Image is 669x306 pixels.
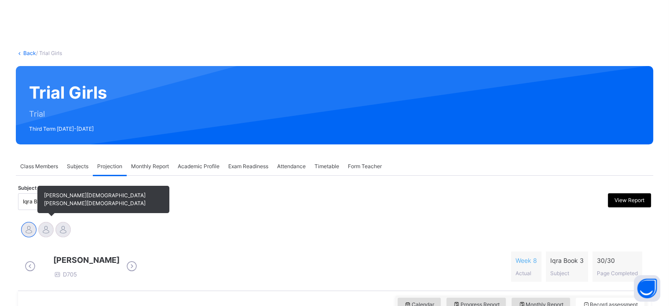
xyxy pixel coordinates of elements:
[20,162,58,170] span: Class Members
[277,162,306,170] span: Attendance
[44,192,146,206] span: [PERSON_NAME][DEMOGRAPHIC_DATA][PERSON_NAME][DEMOGRAPHIC_DATA]
[515,270,531,277] span: Actual
[228,162,268,170] span: Exam Readiness
[348,162,382,170] span: Form Teacher
[550,256,584,265] span: Iqra Book 3
[178,162,219,170] span: Academic Profile
[18,184,37,192] span: Subject
[634,275,660,302] button: Open asap
[614,196,644,204] span: View Report
[131,162,169,170] span: Monthly Report
[314,162,339,170] span: Timetable
[53,271,77,278] span: D705
[53,254,120,266] span: [PERSON_NAME]
[23,50,36,56] a: Back
[550,270,569,277] span: Subject
[515,256,537,265] span: Week 8
[36,50,62,56] span: / Trial Girls
[97,162,122,170] span: Projection
[67,162,88,170] span: Subjects
[597,256,638,265] span: 30 / 30
[597,270,638,277] span: Page Completed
